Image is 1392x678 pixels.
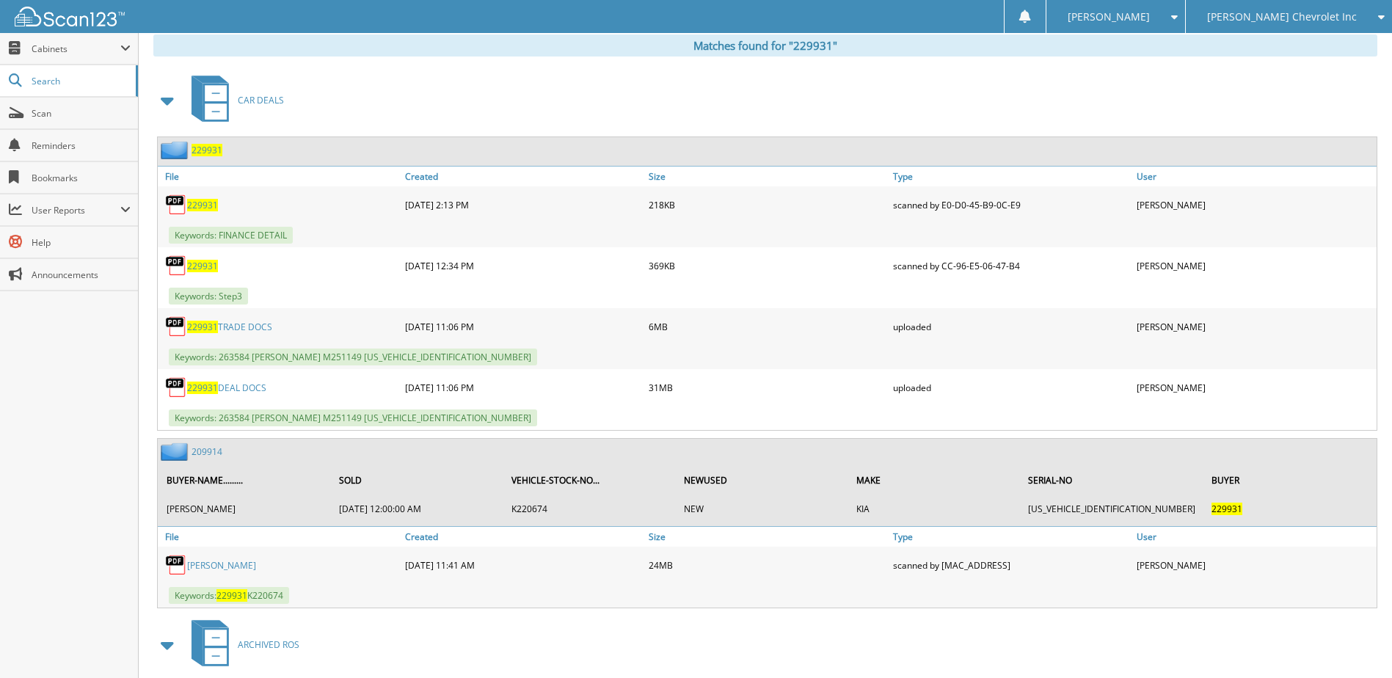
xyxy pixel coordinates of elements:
[332,497,503,521] td: [DATE] 12:00:00 AM
[161,141,192,159] img: folder2.png
[187,321,272,333] a: 229931TRADE DOCS
[1021,465,1203,495] th: SERIAL-NO
[169,288,248,305] span: Keywords: Step3
[677,497,848,521] td: NEW
[165,376,187,398] img: PDF.png
[158,167,401,186] a: File
[32,139,131,152] span: Reminders
[849,465,1020,495] th: MAKE
[183,71,284,129] a: CAR DEALS
[645,373,889,402] div: 31MB
[1207,12,1357,21] span: [PERSON_NAME] Chevrolet Inc
[849,497,1020,521] td: KIA
[401,527,645,547] a: Created
[889,167,1133,186] a: Type
[238,638,299,651] span: ARCHIVED ROS
[401,550,645,580] div: [DATE] 11:41 AM
[183,616,299,674] a: ARCHIVED ROS
[169,227,293,244] span: Keywords: FINANCE DETAIL
[645,312,889,341] div: 6MB
[332,465,503,495] th: SOLD
[1133,251,1377,280] div: [PERSON_NAME]
[1133,190,1377,219] div: [PERSON_NAME]
[159,497,330,521] td: [PERSON_NAME]
[32,75,128,87] span: Search
[645,167,889,186] a: Size
[1133,550,1377,580] div: [PERSON_NAME]
[15,7,125,26] img: scan123-logo-white.svg
[645,190,889,219] div: 218KB
[187,199,218,211] a: 229931
[401,190,645,219] div: [DATE] 2:13 PM
[187,559,256,572] a: [PERSON_NAME]
[504,497,675,521] td: K220674
[645,527,889,547] a: Size
[32,172,131,184] span: Bookmarks
[889,550,1133,580] div: scanned by [MAC_ADDRESS]
[216,589,247,602] span: 229931
[238,94,284,106] span: CAR DEALS
[187,382,218,394] span: 229931
[889,190,1133,219] div: scanned by E0-D0-45-B9-0C-E9
[192,144,222,156] a: 229931
[889,312,1133,341] div: uploaded
[645,251,889,280] div: 369KB
[192,445,222,458] a: 209914
[32,43,120,55] span: Cabinets
[187,321,218,333] span: 229931
[1021,497,1203,521] td: [US_VEHICLE_IDENTIFICATION_NUMBER]
[169,349,537,365] span: Keywords: 263584 [PERSON_NAME] M251149 [US_VEHICLE_IDENTIFICATION_NUMBER]
[1133,527,1377,547] a: User
[504,465,675,495] th: VEHICLE-STOCK-NO...
[32,204,120,216] span: User Reports
[32,236,131,249] span: Help
[161,442,192,461] img: folder2.png
[169,409,537,426] span: Keywords: 263584 [PERSON_NAME] M251149 [US_VEHICLE_IDENTIFICATION_NUMBER]
[889,527,1133,547] a: Type
[165,255,187,277] img: PDF.png
[169,587,289,604] span: Keywords: K220674
[187,382,266,394] a: 229931DEAL DOCS
[153,34,1377,56] div: Matches found for "229931"
[889,251,1133,280] div: scanned by CC-96-E5-06-47-B4
[1133,167,1377,186] a: User
[32,107,131,120] span: Scan
[401,373,645,402] div: [DATE] 11:06 PM
[645,550,889,580] div: 24MB
[165,316,187,338] img: PDF.png
[401,167,645,186] a: Created
[159,465,330,495] th: BUYER-NAME.........
[889,373,1133,402] div: uploaded
[1133,373,1377,402] div: [PERSON_NAME]
[1133,312,1377,341] div: [PERSON_NAME]
[401,251,645,280] div: [DATE] 12:34 PM
[158,527,401,547] a: File
[1068,12,1150,21] span: [PERSON_NAME]
[32,269,131,281] span: Announcements
[401,312,645,341] div: [DATE] 11:06 PM
[165,194,187,216] img: PDF.png
[187,260,218,272] a: 229931
[1204,465,1375,495] th: BUYER
[677,465,848,495] th: NEWUSED
[1211,503,1242,515] span: 229931
[165,554,187,576] img: PDF.png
